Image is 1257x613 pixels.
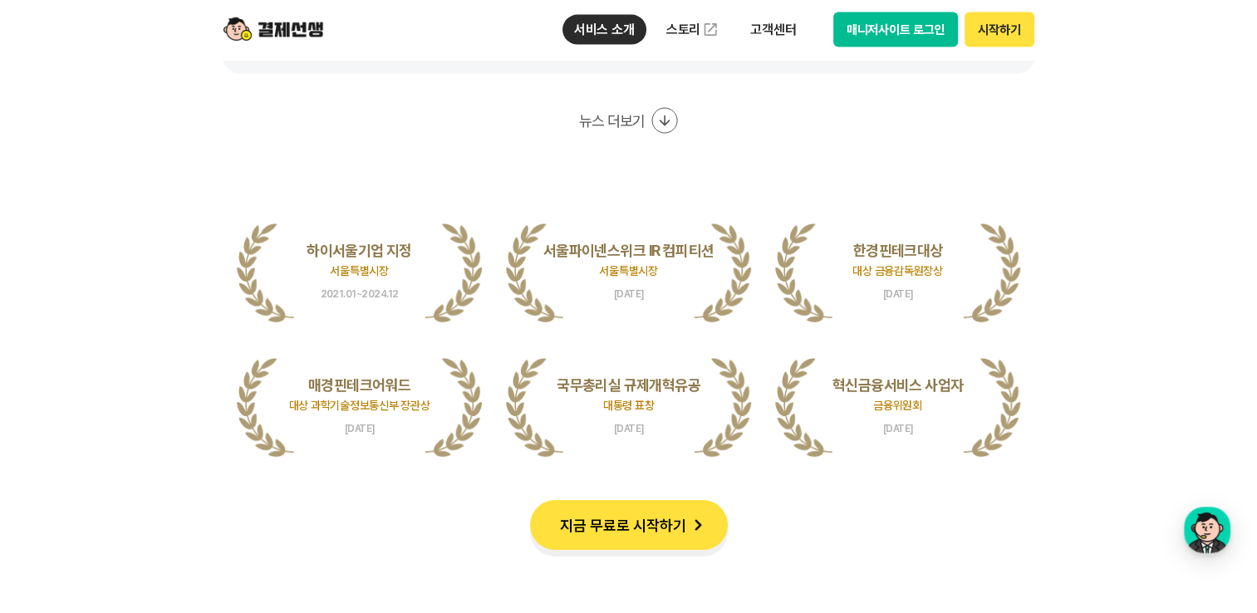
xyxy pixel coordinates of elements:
[237,424,483,434] span: [DATE]
[110,435,214,477] a: 대화
[775,375,1021,395] p: 혁신금융서비스 사업자
[775,241,1021,261] p: 한경핀테크대상
[562,15,646,45] p: 서비스 소개
[506,395,752,415] p: 대통령 표창
[686,513,710,537] img: 화살표 아이콘
[237,395,483,415] p: 대상 과학기술정보통신부 장관상
[833,12,959,47] button: 매니저사이트 로그인
[257,460,277,473] span: 설정
[506,261,752,281] p: 서울특별시장
[506,289,752,299] span: [DATE]
[237,289,483,299] span: 2021.01~2024.12
[702,22,719,38] img: 외부 도메인 오픈
[506,424,752,434] span: [DATE]
[739,15,808,45] p: 고객센터
[775,395,1021,415] p: 금융위원회
[506,375,752,395] p: 국무총리실 규제개혁유공
[237,375,483,395] p: 매경핀테크어워드
[530,500,728,550] button: 지금 무료로 시작하기
[965,12,1034,47] button: 시작하기
[775,424,1021,434] span: [DATE]
[214,435,319,477] a: 설정
[152,461,172,474] span: 대화
[775,261,1021,281] p: 대상 금융감독원장상
[5,435,110,477] a: 홈
[237,261,483,281] p: 서울특별시장
[775,289,1021,299] span: [DATE]
[237,241,483,261] p: 하이서울기업 지정
[52,460,62,473] span: 홈
[223,14,323,46] img: logo
[655,13,731,47] a: 스토리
